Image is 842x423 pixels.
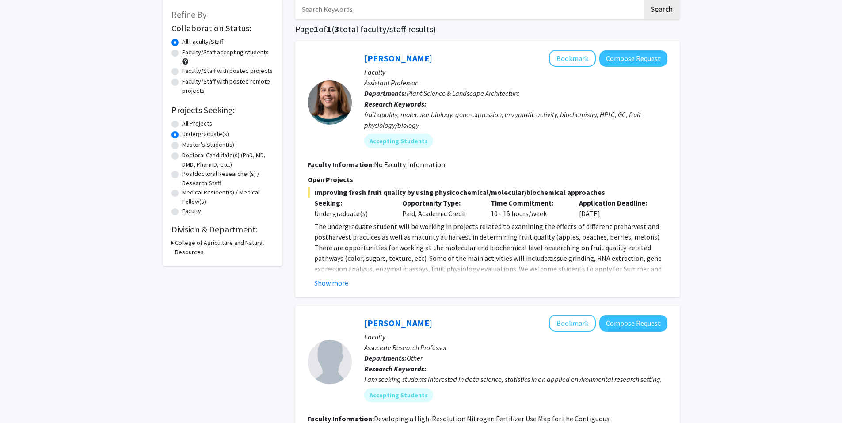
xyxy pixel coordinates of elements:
[7,383,38,416] iframe: Chat
[182,66,273,76] label: Faculty/Staff with posted projects
[572,198,661,219] div: [DATE]
[599,50,667,67] button: Compose Request to Macarena Farcuh Yuri
[549,50,596,67] button: Add Macarena Farcuh Yuri to Bookmarks
[579,198,654,208] p: Application Deadline:
[182,37,223,46] label: All Faculty/Staff
[364,332,667,342] p: Faculty
[364,342,667,353] p: Associate Research Professor
[314,278,348,288] button: Show more
[364,388,433,402] mat-chip: Accepting Students
[364,77,667,88] p: Assistant Professor
[364,99,427,108] b: Research Keywords:
[182,151,273,169] label: Doctoral Candidate(s) (PhD, MD, DMD, PharmD, etc.)
[407,89,520,98] span: Plant Science & Landscape Architecture
[182,188,273,206] label: Medical Resident(s) / Medical Fellow(s)
[402,198,477,208] p: Opportunity Type:
[484,198,572,219] div: 10 - 15 hours/week
[171,23,273,34] h2: Collaboration Status:
[308,187,667,198] span: Improving fresh fruit quality by using physicochemical/molecular/biochemical approaches
[182,119,212,128] label: All Projects
[314,222,662,294] span: The undergraduate student will be working in projects related to examining the effects of differe...
[396,198,484,219] div: Paid, Academic Credit
[364,89,407,98] b: Departments:
[182,169,273,188] label: Postdoctoral Researcher(s) / Research Staff
[182,77,273,95] label: Faculty/Staff with posted remote projects
[308,174,667,185] p: Open Projects
[364,109,667,130] div: fruit quality, molecular biology, gene expression, enzymatic activity, biochemistry, HPLC, GC, fr...
[308,160,374,169] b: Faculty Information:
[364,67,667,77] p: Faculty
[327,23,331,34] span: 1
[491,198,566,208] p: Time Commitment:
[599,315,667,332] button: Compose Request to Dong Liang
[182,130,229,139] label: Undergraduate(s)
[171,9,206,20] span: Refine By
[364,354,407,362] b: Departments:
[364,364,427,373] b: Research Keywords:
[295,24,680,34] h1: Page of ( total faculty/staff results)
[175,238,273,257] h3: College of Agriculture and Natural Resources
[549,315,596,332] button: Add Dong Liang to Bookmarks
[182,48,269,57] label: Faculty/Staff accepting students
[314,208,389,219] div: Undergraduate(s)
[171,224,273,235] h2: Division & Department:
[335,23,339,34] span: 3
[314,23,319,34] span: 1
[364,53,432,64] a: [PERSON_NAME]
[314,198,389,208] p: Seeking:
[374,160,445,169] span: No Faculty Information
[364,134,433,148] mat-chip: Accepting Students
[308,414,374,423] b: Faculty Information:
[171,105,273,115] h2: Projects Seeking:
[407,354,423,362] span: Other
[364,317,432,328] a: [PERSON_NAME]
[364,374,667,385] div: I am seeking students interested in data science, statistics in an applied environmental research...
[182,140,234,149] label: Master's Student(s)
[182,206,201,216] label: Faculty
